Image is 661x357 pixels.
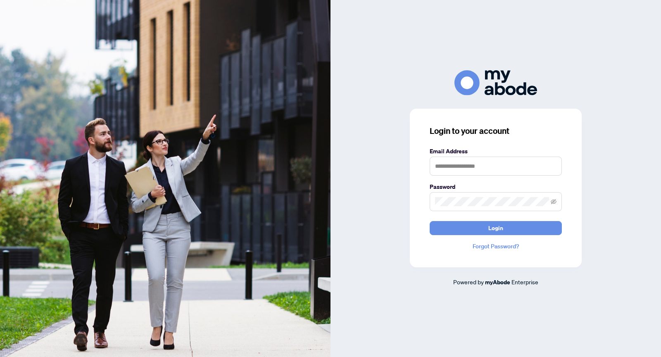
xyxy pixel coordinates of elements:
[511,278,538,286] span: Enterprise
[453,278,484,286] span: Powered by
[430,221,562,235] button: Login
[430,242,562,251] a: Forgot Password?
[488,221,503,235] span: Login
[485,278,510,287] a: myAbode
[430,125,562,137] h3: Login to your account
[430,147,562,156] label: Email Address
[551,199,556,205] span: eye-invisible
[454,70,537,95] img: ma-logo
[430,182,562,191] label: Password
